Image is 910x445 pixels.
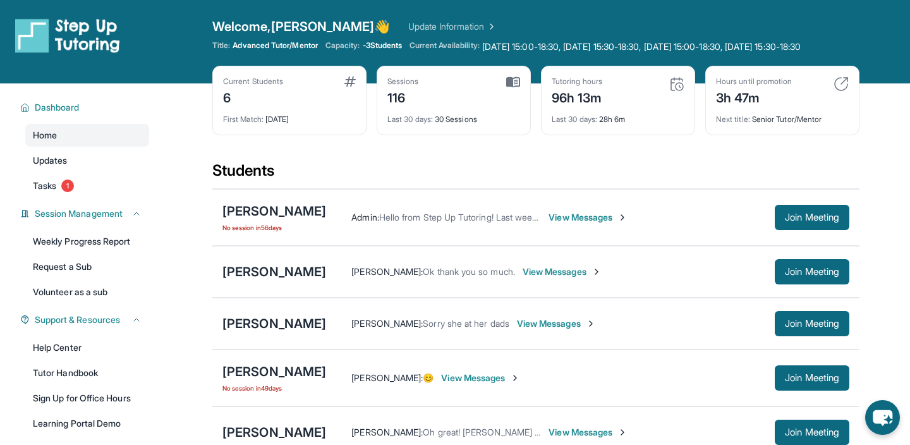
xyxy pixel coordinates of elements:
[351,212,379,222] span: Admin :
[423,318,509,329] span: Sorry she at her dads
[523,265,602,278] span: View Messages
[423,372,434,383] span: 😊
[775,205,849,230] button: Join Meeting
[25,362,149,384] a: Tutor Handbook
[222,315,326,332] div: [PERSON_NAME]
[222,202,326,220] div: [PERSON_NAME]
[325,40,360,51] span: Capacity:
[586,319,596,329] img: Chevron-Right
[441,372,520,384] span: View Messages
[212,40,230,51] span: Title:
[33,180,56,192] span: Tasks
[716,114,750,124] span: Next title :
[482,40,801,53] span: [DATE] 15:00-18:30, [DATE] 15:30-18:30, [DATE] 15:00-18:30, [DATE] 15:30-18:30
[865,400,900,435] button: chat-button
[35,314,120,326] span: Support & Resources
[35,207,123,220] span: Session Management
[363,40,403,51] span: -3 Students
[775,259,849,284] button: Join Meeting
[552,107,684,125] div: 28h 6m
[552,76,602,87] div: Tutoring hours
[617,212,628,222] img: Chevron-Right
[716,76,792,87] div: Hours until promotion
[25,281,149,303] a: Volunteer as a sub
[409,40,479,53] span: Current Availability:
[25,255,149,278] a: Request a Sub
[222,383,326,393] span: No session in 49 days
[423,266,514,277] span: Ok thank you so much.
[387,87,419,107] div: 116
[222,222,326,233] span: No session in 56 days
[222,424,326,441] div: [PERSON_NAME]
[549,426,628,439] span: View Messages
[222,263,326,281] div: [PERSON_NAME]
[716,87,792,107] div: 3h 47m
[222,363,326,381] div: [PERSON_NAME]
[25,149,149,172] a: Updates
[351,266,423,277] span: [PERSON_NAME] :
[552,87,602,107] div: 96h 13m
[233,40,317,51] span: Advanced Tutor/Mentor
[423,427,612,437] span: Oh great! [PERSON_NAME] will see you [DATE]
[223,114,264,124] span: First Match :
[775,311,849,336] button: Join Meeting
[223,107,356,125] div: [DATE]
[716,107,849,125] div: Senior Tutor/Mentor
[25,174,149,197] a: Tasks1
[25,336,149,359] a: Help Center
[387,114,433,124] span: Last 30 days :
[344,76,356,87] img: card
[61,180,74,192] span: 1
[30,101,142,114] button: Dashboard
[387,76,419,87] div: Sessions
[30,314,142,326] button: Support & Resources
[775,420,849,445] button: Join Meeting
[33,129,57,142] span: Home
[351,318,423,329] span: [PERSON_NAME] :
[517,317,596,330] span: View Messages
[25,412,149,435] a: Learning Portal Demo
[25,230,149,253] a: Weekly Progress Report
[506,76,520,88] img: card
[785,374,839,382] span: Join Meeting
[212,18,391,35] span: Welcome, [PERSON_NAME] 👋
[834,76,849,92] img: card
[785,429,839,436] span: Join Meeting
[775,365,849,391] button: Join Meeting
[510,373,520,383] img: Chevron-Right
[591,267,602,277] img: Chevron-Right
[212,161,859,188] div: Students
[552,114,597,124] span: Last 30 days :
[387,107,520,125] div: 30 Sessions
[785,320,839,327] span: Join Meeting
[408,20,497,33] a: Update Information
[484,20,497,33] img: Chevron Right
[351,372,423,383] span: [PERSON_NAME] :
[785,268,839,276] span: Join Meeting
[35,101,80,114] span: Dashboard
[15,18,120,53] img: logo
[351,427,423,437] span: [PERSON_NAME] :
[223,76,283,87] div: Current Students
[669,76,684,92] img: card
[549,211,628,224] span: View Messages
[617,427,628,437] img: Chevron-Right
[25,124,149,147] a: Home
[33,154,68,167] span: Updates
[785,214,839,221] span: Join Meeting
[30,207,142,220] button: Session Management
[223,87,283,107] div: 6
[25,387,149,410] a: Sign Up for Office Hours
